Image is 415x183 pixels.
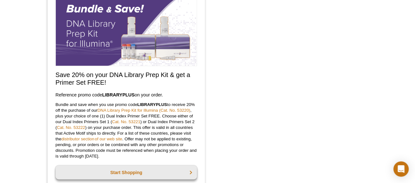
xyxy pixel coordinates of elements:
strong: LIBRARYPLUS [102,92,135,97]
a: DNA Library Prep Kit for Illumina (Cat. No. 53220) [98,108,190,113]
h2: Save 20% on your DNA Library Prep Kit & get a Primer Set FREE! [55,71,197,86]
a: Start Shopping [55,165,197,179]
div: Open Intercom Messenger [393,161,409,177]
a: Cat. No. 53221 [112,119,140,124]
p: Bundle and save when you use promo code to receive 20% off the purchase of our , plus your choice... [55,102,197,159]
h3: Reference promo code on your order. [55,91,197,99]
strong: LIBRARYPLUS [137,102,167,107]
a: distributor section of our web site [61,137,122,141]
a: Cat. No. 53222 [57,125,85,130]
